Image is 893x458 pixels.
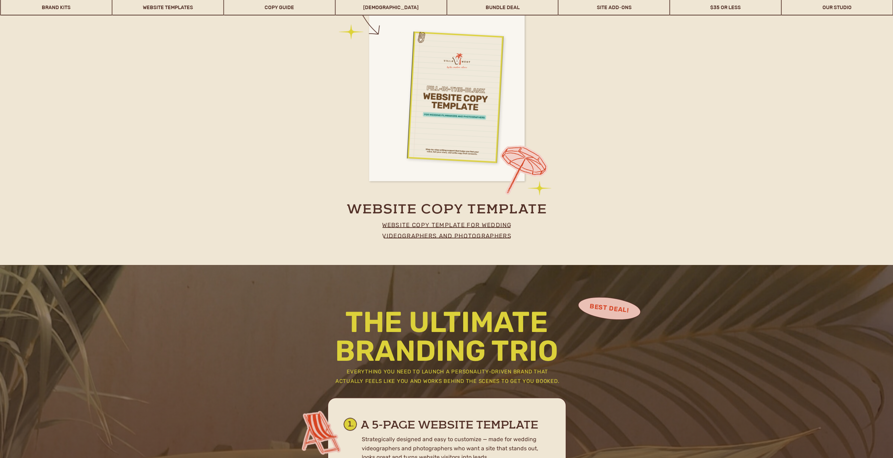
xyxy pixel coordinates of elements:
[348,420,359,432] h2: 1.
[279,64,454,88] h2: Designed to
[328,308,565,361] h2: The Ultimate Branding Trio
[273,86,460,120] h2: stand out
[361,419,551,436] h2: A 5-page website template
[580,301,638,315] h3: Best Deal!
[331,202,563,217] a: website copy template
[279,49,454,64] h2: Built to perform
[369,220,525,238] a: website copy template for wedding videographers and photographers
[333,367,562,388] h2: Everything you need to launch a personality-driven brand that actually feels like you and works b...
